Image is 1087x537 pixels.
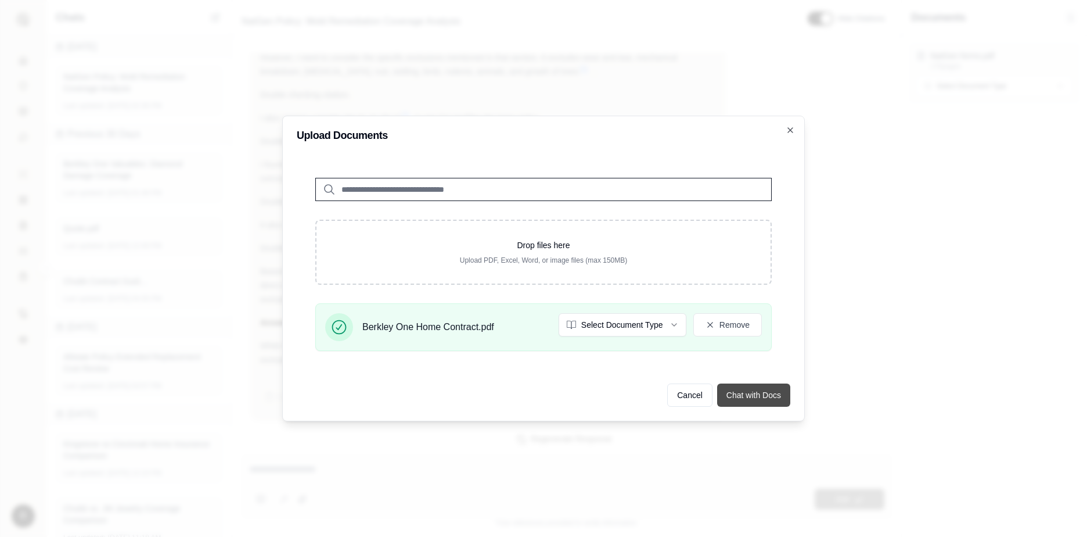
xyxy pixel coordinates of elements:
span: Berkley One Home Contract.pdf [362,320,494,334]
p: Upload PDF, Excel, Word, or image files (max 150MB) [335,256,752,265]
h2: Upload Documents [297,130,790,141]
button: Remove [693,313,762,336]
button: Cancel [667,384,712,407]
p: Drop files here [335,239,752,251]
button: Chat with Docs [717,384,790,407]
